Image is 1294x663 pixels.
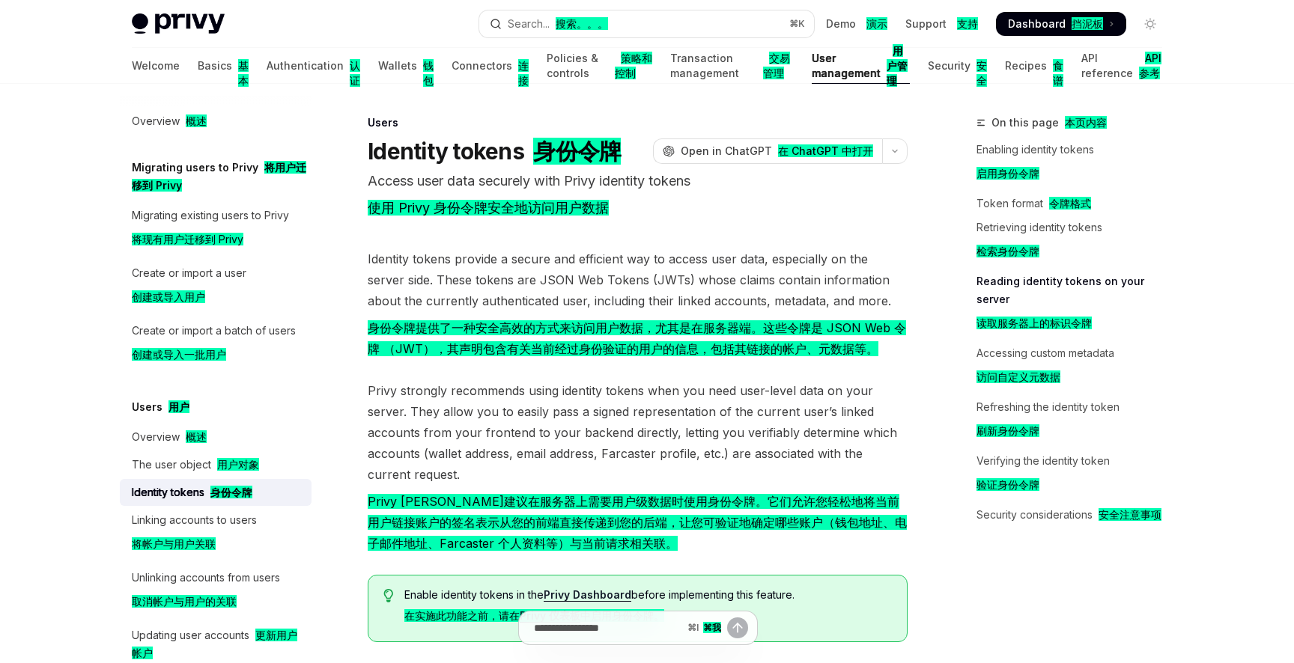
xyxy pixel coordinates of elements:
[350,59,360,87] font: 认证
[132,233,243,245] font: 将现有用户迁移到 Privy
[132,207,289,254] div: Migrating existing users to Privy
[132,322,296,370] div: Create or import a batch of users
[670,48,794,84] a: Transaction management 交易管理
[928,48,987,84] a: Security 安全
[826,16,887,31] a: Demo 演示
[267,48,360,84] a: Authentication 认证
[186,430,207,443] font: 概述
[976,478,1039,491] font: 验证身份令牌
[132,112,207,130] div: Overview
[1053,59,1063,87] font: 食谱
[976,59,987,87] font: 安全
[615,52,652,79] font: 策略和控制
[905,16,978,31] a: Support 支持
[976,192,1174,216] a: Token format 令牌格式
[368,380,908,560] span: Privy strongly recommends using identity tokens when you need user-level data on your server. The...
[1049,197,1091,210] font: 令牌格式
[547,48,652,84] a: Policies & controls 策略和控制
[168,400,189,413] font: 用户
[812,48,910,84] a: User management 用户管理
[1099,508,1161,521] font: 安全注意事项
[120,317,312,374] a: Create or import a batch of users创建或导入一批用户
[991,114,1107,132] span: On this page
[368,494,907,551] font: Privy [PERSON_NAME]建议在服务器上需要用户级数据时使用身份令牌。它们允许您轻松地将当前用户链接账户的签名表示从您的前端直接传递到您的后端，让您可验证地确定哪些账户（钱包地址、电...
[957,17,978,30] font: 支持
[368,200,609,216] font: 使用 Privy 身份令牌安全地访问用户数据
[238,59,249,87] font: 基本
[368,138,621,165] h1: Identity tokens
[383,589,394,602] svg: Tip
[368,248,908,365] span: Identity tokens provide a secure and efficient way to access user data, especially on the server ...
[423,59,434,87] font: 钱包
[217,458,259,471] font: 用户对象
[789,18,805,30] span: ⌘ K
[132,48,180,84] a: Welcome
[132,626,303,662] div: Updating user accounts
[120,451,312,478] a: The user object 用户对象
[653,138,882,164] button: Open in ChatGPT 在 ChatGPT 中打开
[976,449,1174,503] a: Verifying the identity token验证身份令牌
[1139,52,1161,79] font: API 参考
[996,12,1126,36] a: Dashboard 挡泥板
[976,317,1092,329] font: 读取服务器上的标识令牌
[132,290,205,303] font: 创建或导入用户
[132,398,189,416] h5: Users
[508,15,608,33] div: Search...
[132,13,225,34] img: light logo
[976,395,1174,449] a: Refreshing the identity token刷新身份令牌
[452,48,529,84] a: Connectors 连接
[120,479,312,506] a: Identity tokens 身份令牌
[976,245,1039,257] font: 检索身份令牌
[198,48,249,84] a: Basics 基本
[132,348,226,361] font: 创建或导入一批用户
[976,269,1174,341] a: Reading identity tokens on your server读取服务器上的标识令牌
[556,17,608,30] font: 搜索。。。
[404,587,892,629] span: Enable identity tokens in the before implementing this feature.
[1138,12,1162,36] button: Toggle dark mode
[120,564,312,621] a: Unlinking accounts from users取消帐户与用户的关联
[1005,48,1063,84] a: Recipes 食谱
[120,424,312,450] a: Overview 概述
[132,428,207,446] div: Overview
[368,115,908,130] div: Users
[132,456,259,474] div: The user object
[534,611,681,644] input: Ask a question...
[132,595,237,608] font: 取消帐户与用户的关联
[378,48,434,84] a: Wallets 钱包
[887,44,908,87] font: 用户管理
[681,144,873,159] span: Open in ChatGPT
[132,569,280,617] div: Unlinking accounts from users
[120,507,312,563] a: Linking accounts to users将帐户与用户关联
[132,511,257,559] div: Linking accounts to users
[544,588,631,602] a: Privy Dashboard
[1081,48,1162,84] a: API reference API 参考
[976,370,1060,383] font: 访问自定义元数据
[368,320,906,356] font: 身份令牌提供了一种安全高效的方式来访问用户数据，尤其是在服务器端。这些令牌是 JSON Web 令牌 （JWT），其声明包含有关当前经过身份验证的用户的信息，包括其链接的帐户、元数据等。
[976,138,1174,192] a: Enabling identity tokens启用身份令牌
[186,114,207,127] font: 概述
[132,264,246,312] div: Create or import a user
[1008,16,1103,31] span: Dashboard
[132,537,216,550] font: 将帐户与用户关联
[727,617,748,638] button: Send message
[210,486,252,498] font: 身份令牌
[778,144,873,157] font: 在 ChatGPT 中打开
[368,171,908,224] p: Access user data securely with Privy identity tokens
[976,424,1039,437] font: 刷新身份令牌
[976,167,1039,180] font: 启用身份令牌
[976,341,1174,395] a: Accessing custom metadata访问自定义元数据
[976,216,1174,269] a: Retrieving identity tokens检索身份令牌
[1072,17,1103,30] font: 挡泥板
[763,52,790,79] font: 交易管理
[976,503,1174,527] a: Security considerations 安全注意事项
[132,159,312,195] h5: Migrating users to Privy
[518,59,529,87] font: 连接
[132,483,252,501] div: Identity tokens
[120,108,312,135] a: Overview 概述
[533,138,621,165] font: 身份令牌
[120,260,312,317] a: Create or import a user创建或导入用户
[1065,116,1107,129] font: 本页内容
[479,10,815,37] button: Open search
[120,202,312,259] a: Migrating existing users to Privy将现有用户迁移到 Privy
[866,17,887,30] font: 演示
